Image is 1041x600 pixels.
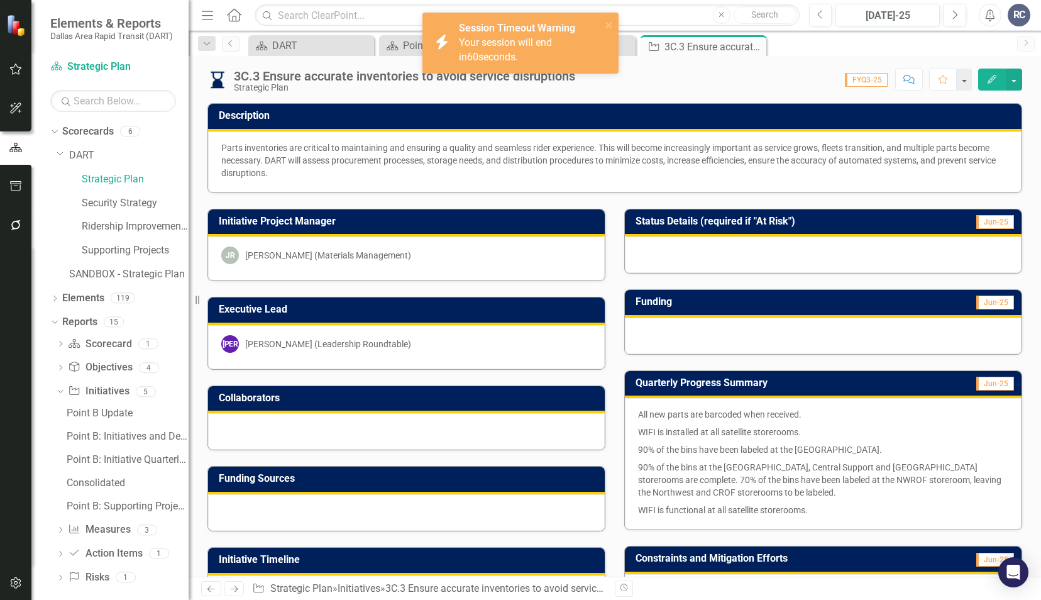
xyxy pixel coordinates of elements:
[82,219,189,234] a: Ridership Improvement Funds
[636,216,940,227] h3: Status Details (required if "At Risk")
[62,125,114,139] a: Scorecards
[138,338,158,349] div: 1
[636,296,819,308] h3: Funding
[638,408,1008,423] p: All new parts are barcoded when received.
[207,70,228,90] img: In Progress
[234,69,575,83] div: 3C.3 Ensure accurate inventories to avoid service disruptions
[272,38,371,53] div: DART
[136,386,156,397] div: 5
[403,38,502,53] div: Point B - A New Vision for Mobility in [GEOGRAPHIC_DATA][US_STATE]
[50,90,176,112] input: Search Below...
[67,501,189,512] div: Point B: Supporting Projects + Summary
[50,31,173,41] small: Dallas Area Rapid Transit (DART)
[219,473,598,484] h3: Funding Sources
[638,441,1008,458] p: 90% of the bins have been labeled at the [GEOGRAPHIC_DATA].
[139,362,159,373] div: 4
[63,426,189,447] a: Point B: Initiatives and Descriptions
[221,335,239,353] div: [PERSON_NAME]
[845,73,888,87] span: FYQ3-25
[234,83,575,92] div: Strategic Plan
[976,296,1014,309] span: Jun-25
[219,392,598,404] h3: Collaborators
[221,142,1008,179] div: Parts inventories are critical to maintaining and ensuring a quality and seamless rider experienc...
[111,293,135,304] div: 119
[998,557,1028,587] div: Open Intercom Messenger
[245,338,411,350] div: [PERSON_NAME] (Leadership Roundtable)
[976,377,1014,391] span: Jun-25
[63,403,189,423] a: Point B Update
[63,450,189,470] a: Point B: Initiative Quarterly Summary by Executive Lead & PM
[459,22,575,34] strong: Session Timeout Warning
[385,582,654,594] div: 3C.3 Ensure accurate inventories to avoid service disruptions
[50,60,176,74] a: Strategic Plan
[68,570,109,585] a: Risks
[104,316,124,327] div: 15
[82,172,189,187] a: Strategic Plan
[734,6,796,24] button: Search
[382,38,502,53] a: Point B - A New Vision for Mobility in [GEOGRAPHIC_DATA][US_STATE]
[82,196,189,211] a: Security Strategy
[82,243,189,258] a: Supporting Projects
[270,582,333,594] a: Strategic Plan
[976,553,1014,567] span: Jun-25
[751,9,778,19] span: Search
[69,267,189,282] a: SANDBOX - Strategic Plan
[251,38,371,53] a: DART
[835,4,940,26] button: [DATE]-25
[120,126,140,137] div: 6
[68,360,132,375] a: Objectives
[638,458,1008,501] p: 90% of the bins at the [GEOGRAPHIC_DATA], Central Support and [GEOGRAPHIC_DATA] storerooms are co...
[67,431,189,442] div: Point B: Initiatives and Descriptions
[636,553,938,564] h3: Constraints and Mitigation Efforts
[1008,4,1030,26] button: RC
[221,247,239,264] div: JR
[255,4,799,26] input: Search ClearPoint...
[68,337,131,352] a: Scorecard
[63,473,189,493] a: Consolidated
[976,215,1014,229] span: Jun-25
[252,582,605,596] div: » »
[62,291,104,306] a: Elements
[67,408,189,419] div: Point B Update
[67,477,189,489] div: Consolidated
[219,216,598,227] h3: Initiative Project Manager
[68,547,142,561] a: Action Items
[68,523,130,537] a: Measures
[664,39,763,55] div: 3C.3 Ensure accurate inventories to avoid service disruptions
[605,18,614,32] button: close
[219,554,598,565] h3: Initiative Timeline
[62,315,97,330] a: Reports
[6,14,28,36] img: ClearPoint Strategy
[116,572,136,583] div: 1
[67,454,189,465] div: Point B: Initiative Quarterly Summary by Executive Lead & PM
[63,496,189,516] a: Point B: Supporting Projects + Summary
[467,51,478,63] span: 60
[245,249,411,262] div: [PERSON_NAME] (Materials Management)
[638,423,1008,441] p: WIFI is installed at all satellite storerooms.
[219,304,598,315] h3: Executive Lead
[338,582,380,594] a: Initiatives
[68,384,129,399] a: Initiatives
[50,16,173,31] span: Elements & Reports
[459,36,552,63] span: Your session will end in seconds.
[219,110,1015,121] h3: Description
[149,548,169,559] div: 1
[840,8,935,23] div: [DATE]-25
[69,148,189,163] a: DART
[638,501,1008,516] p: WIFI is functional at all satellite storerooms.
[137,525,157,535] div: 3
[636,377,928,389] h3: Quarterly Progress Summary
